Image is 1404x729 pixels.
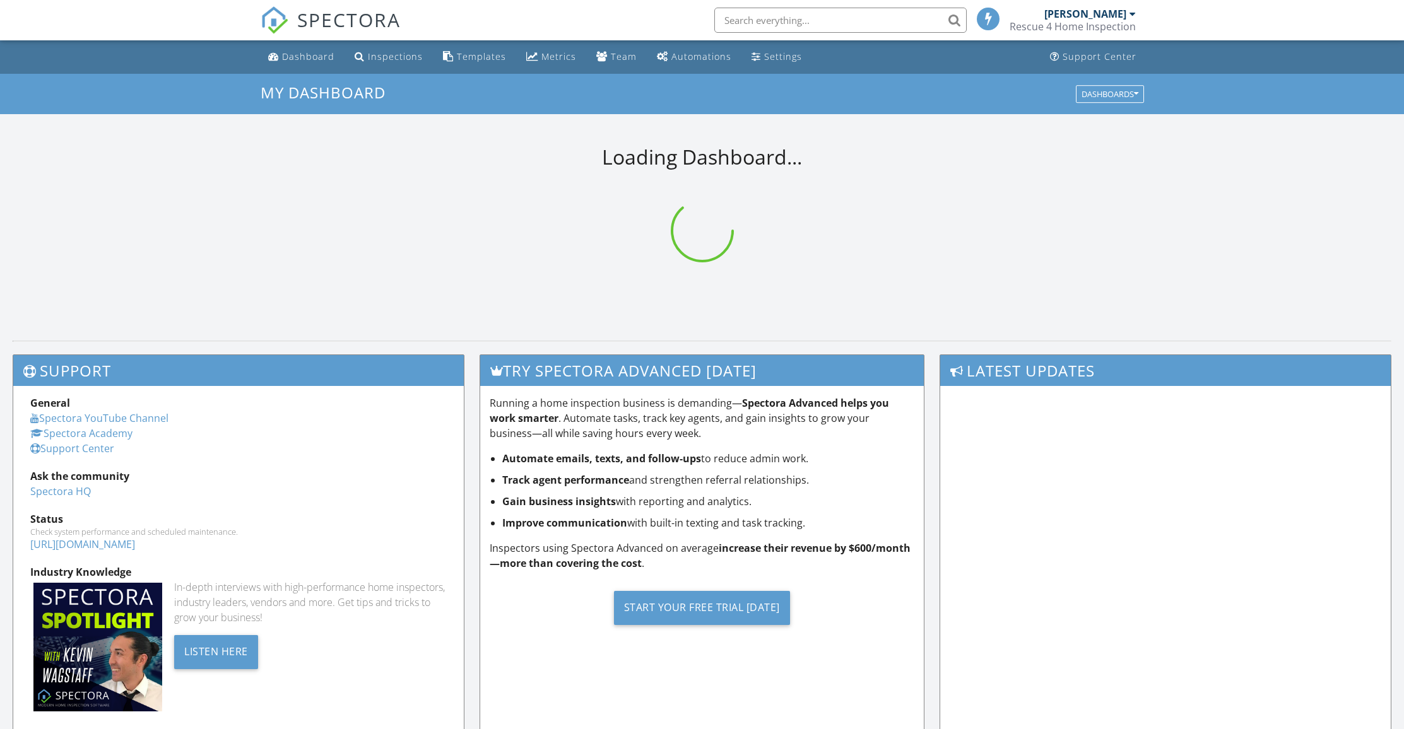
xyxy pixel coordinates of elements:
[502,472,914,487] li: and strengthen referral relationships.
[502,451,914,466] li: to reduce admin work.
[714,8,967,33] input: Search everything...
[490,541,911,570] strong: increase their revenue by $600/month—more than covering the cost
[1010,20,1136,33] div: Rescue 4 Home Inspection
[1082,90,1138,98] div: Dashboards
[521,45,581,69] a: Metrics
[33,583,162,711] img: Spectoraspolightmain
[30,441,114,455] a: Support Center
[368,50,423,62] div: Inspections
[652,45,736,69] a: Automations (Basic)
[502,494,616,508] strong: Gain business insights
[940,355,1391,386] h3: Latest Updates
[30,511,447,527] div: Status
[30,484,91,498] a: Spectora HQ
[611,50,637,62] div: Team
[1045,45,1141,69] a: Support Center
[174,644,258,658] a: Listen Here
[490,395,914,441] p: Running a home inspection business is demanding— . Automate tasks, track key agents, and gain ins...
[261,17,401,44] a: SPECTORA
[13,355,464,386] h3: Support
[502,473,629,487] strong: Track agent performance
[30,537,135,551] a: [URL][DOMAIN_NAME]
[490,540,914,571] p: Inspectors using Spectora Advanced on average .
[174,580,447,625] div: In-depth interviews with high-performance home inspectors, industry leaders, vendors and more. Ge...
[30,564,447,580] div: Industry Knowledge
[457,50,506,62] div: Templates
[30,426,133,440] a: Spectora Academy
[502,515,914,530] li: with built-in texting and task tracking.
[490,581,914,634] a: Start Your Free Trial [DATE]
[438,45,511,69] a: Templates
[30,411,168,425] a: Spectora YouTube Channel
[350,45,428,69] a: Inspections
[490,396,889,425] strong: Spectora Advanced helps you work smarter
[1076,85,1144,103] button: Dashboards
[764,50,802,62] div: Settings
[480,355,923,386] h3: Try spectora advanced [DATE]
[1063,50,1136,62] div: Support Center
[297,6,401,33] span: SPECTORA
[614,591,790,625] div: Start Your Free Trial [DATE]
[502,452,701,465] strong: Automate emails, texts, and follow-ups
[174,635,258,669] div: Listen Here
[591,45,642,69] a: Team
[263,45,339,69] a: Dashboard
[502,516,627,530] strong: Improve communication
[30,527,447,537] div: Check system performance and scheduled maintenance.
[30,469,447,484] div: Ask the community
[261,82,386,103] span: My Dashboard
[502,494,914,509] li: with reporting and analytics.
[282,50,334,62] div: Dashboard
[541,50,576,62] div: Metrics
[1044,8,1126,20] div: [PERSON_NAME]
[671,50,731,62] div: Automations
[30,396,70,410] strong: General
[746,45,807,69] a: Settings
[261,6,288,34] img: The Best Home Inspection Software - Spectora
